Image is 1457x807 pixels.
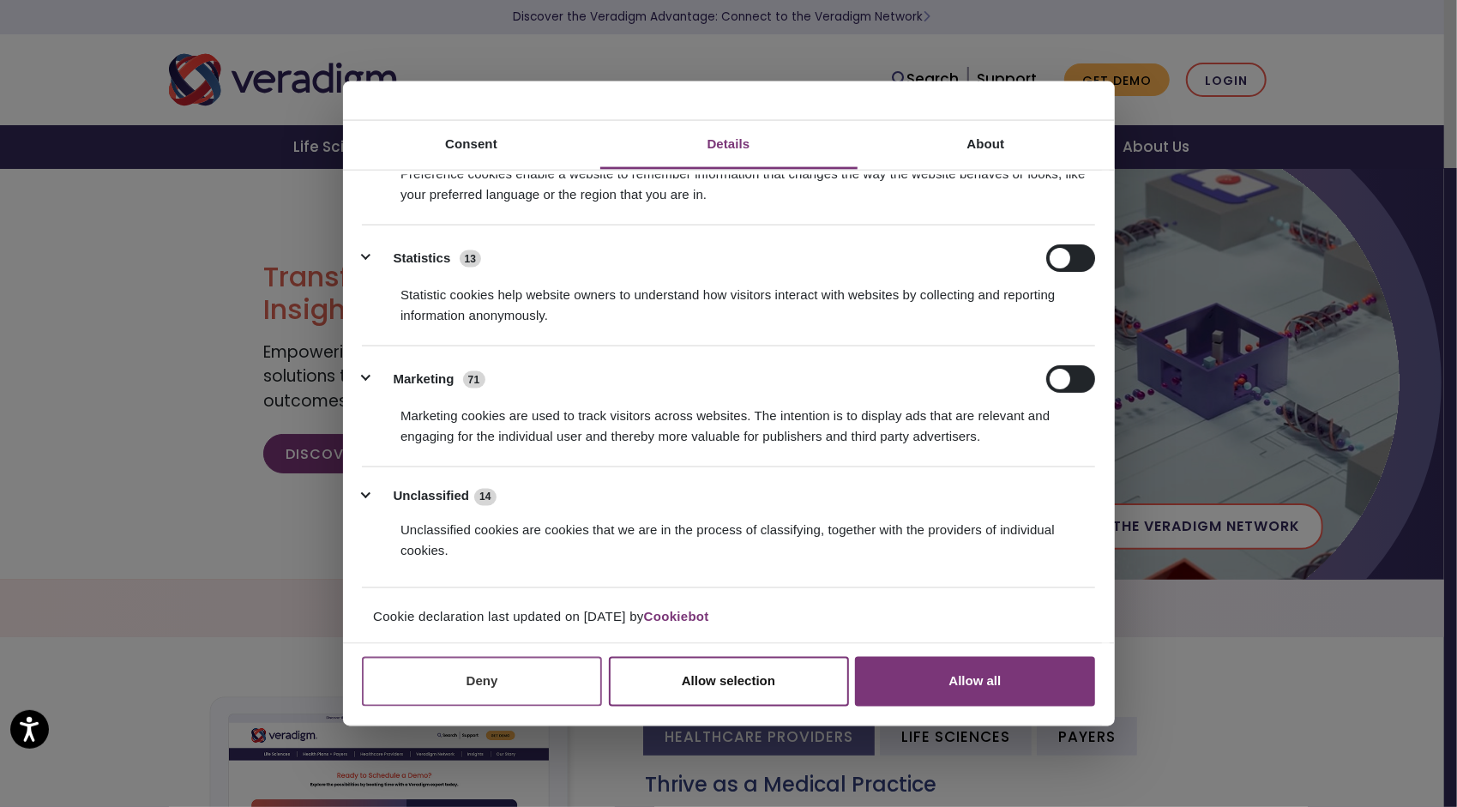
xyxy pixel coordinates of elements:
[362,244,492,272] button: Statistics (13)
[858,120,1115,169] a: About
[362,393,1095,447] div: Marketing cookies are used to track visitors across websites. The intention is to display ads tha...
[362,656,602,706] button: Deny
[1371,721,1436,786] iframe: Drift Chat Widget
[609,656,849,706] button: Allow selection
[347,607,1110,642] div: Cookie declaration last updated on [DATE] by
[644,610,709,624] a: Cookiebot
[362,365,496,393] button: Marketing (71)
[394,248,451,268] label: Statistics
[362,272,1095,326] div: Statistic cookies help website owners to understand how visitors interact with websites by collec...
[362,151,1095,205] div: Preference cookies enable a website to remember information that changes the way the website beha...
[362,507,1095,561] div: Unclassified cookies are cookies that we are in the process of classifying, together with the pro...
[343,120,600,169] a: Consent
[600,120,858,169] a: Details
[855,656,1095,706] button: Allow all
[394,369,455,388] label: Marketing
[362,486,507,508] button: Unclassified (14)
